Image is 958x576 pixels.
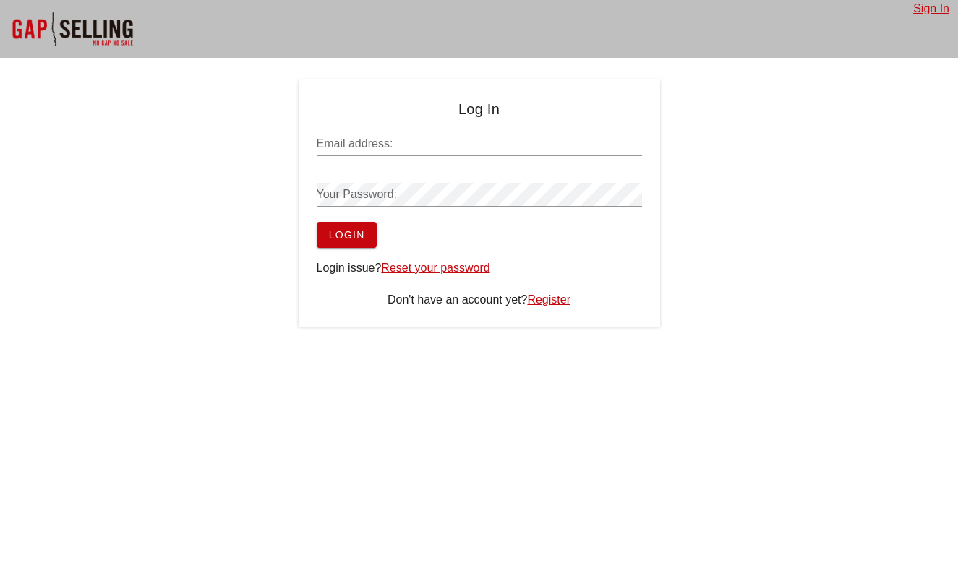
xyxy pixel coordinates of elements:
a: Sign In [913,2,949,14]
div: Don't have an account yet? [317,291,642,309]
div: Login issue? [317,259,642,277]
button: Login [317,222,377,248]
a: Reset your password [381,262,489,274]
a: Register [527,293,570,306]
span: Login [328,229,365,241]
h4: Log In [317,98,642,121]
